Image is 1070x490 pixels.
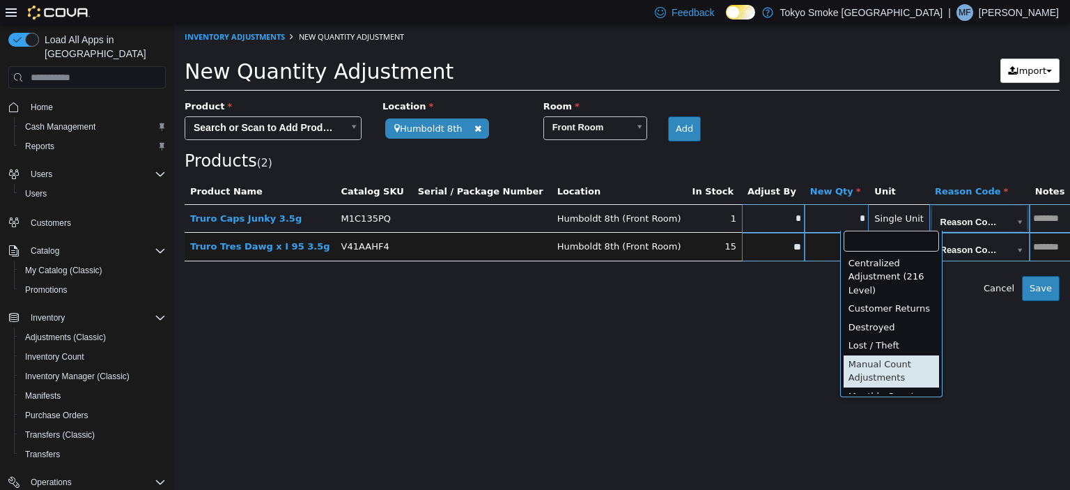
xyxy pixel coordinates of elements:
[20,446,65,463] a: Transfers
[669,230,765,276] div: Centralized Adjustment (216 Level)
[20,138,60,155] a: Reports
[3,164,171,184] button: Users
[25,166,166,183] span: Users
[25,449,60,460] span: Transfers
[20,349,90,365] a: Inventory Count
[20,282,73,298] a: Promotions
[20,349,166,365] span: Inventory Count
[14,367,171,386] button: Inventory Manager (Classic)
[14,117,171,137] button: Cash Management
[14,386,171,406] button: Manifests
[20,185,52,202] a: Users
[20,118,166,135] span: Cash Management
[14,425,171,445] button: Transfers (Classic)
[25,99,59,116] a: Home
[14,184,171,204] button: Users
[31,217,71,229] span: Customers
[25,351,84,362] span: Inventory Count
[20,138,166,155] span: Reports
[25,121,95,132] span: Cash Management
[20,388,66,404] a: Manifests
[25,371,130,382] span: Inventory Manager (Classic)
[14,328,171,347] button: Adjustments (Classic)
[25,98,166,116] span: Home
[3,241,171,261] button: Catalog
[20,388,166,404] span: Manifests
[14,347,171,367] button: Inventory Count
[14,280,171,300] button: Promotions
[20,368,135,385] a: Inventory Manager (Classic)
[20,446,166,463] span: Transfers
[669,331,765,363] div: Manual Count Adjustments
[948,4,951,21] p: |
[20,262,108,279] a: My Catalog (Classic)
[25,429,95,441] span: Transfers (Classic)
[20,185,166,202] span: Users
[25,309,166,326] span: Inventory
[39,33,166,61] span: Load All Apps in [GEOGRAPHIC_DATA]
[14,137,171,156] button: Reports
[31,477,72,488] span: Operations
[669,294,765,313] div: Destroyed
[14,261,171,280] button: My Catalog (Classic)
[31,245,59,257] span: Catalog
[25,215,77,231] a: Customers
[780,4,943,21] p: Tokyo Smoke [GEOGRAPHIC_DATA]
[20,427,100,443] a: Transfers (Classic)
[20,407,166,424] span: Purchase Orders
[25,284,68,296] span: Promotions
[25,141,54,152] span: Reports
[20,262,166,279] span: My Catalog (Classic)
[956,4,973,21] div: Mike Fortin
[25,410,88,421] span: Purchase Orders
[3,212,171,232] button: Customers
[3,308,171,328] button: Inventory
[20,329,166,346] span: Adjustments (Classic)
[20,118,101,135] a: Cash Management
[20,368,166,385] span: Inventory Manager (Classic)
[25,243,65,259] button: Catalog
[25,188,47,199] span: Users
[672,6,714,20] span: Feedback
[669,363,765,395] div: Monthly Count Adjustments
[20,282,166,298] span: Promotions
[726,5,755,20] input: Dark Mode
[31,312,65,323] span: Inventory
[25,213,166,231] span: Customers
[25,243,166,259] span: Catalog
[14,445,171,464] button: Transfers
[25,265,102,276] span: My Catalog (Classic)
[669,312,765,331] div: Lost / Theft
[14,406,171,425] button: Purchase Orders
[25,390,61,401] span: Manifests
[20,427,166,443] span: Transfers (Classic)
[25,332,106,343] span: Adjustments (Classic)
[669,275,765,294] div: Customer Returns
[31,169,52,180] span: Users
[31,102,53,113] span: Home
[20,407,94,424] a: Purchase Orders
[3,97,171,117] button: Home
[25,309,70,326] button: Inventory
[28,6,90,20] img: Cova
[979,4,1059,21] p: [PERSON_NAME]
[20,329,111,346] a: Adjustments (Classic)
[25,166,58,183] button: Users
[959,4,970,21] span: MF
